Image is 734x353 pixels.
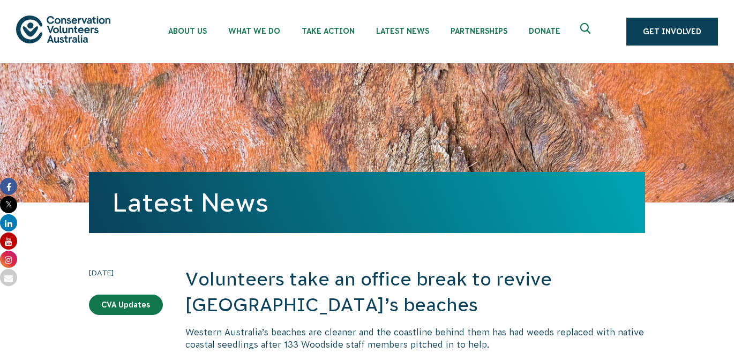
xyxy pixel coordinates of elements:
a: Get Involved [626,18,718,46]
button: Expand search box Close search box [574,19,600,44]
p: Western Australia’s beaches are cleaner and the coastline behind them has had weeds replaced with... [185,326,645,350]
a: CVA Updates [89,295,163,315]
a: Latest News [113,188,268,217]
span: Take Action [302,27,355,35]
span: About Us [168,27,207,35]
span: Expand search box [580,23,594,40]
h2: Volunteers take an office break to revive [GEOGRAPHIC_DATA]’s beaches [185,267,645,318]
span: Partnerships [451,27,507,35]
img: logo.svg [16,16,110,43]
time: [DATE] [89,267,163,279]
span: Latest News [376,27,429,35]
span: Donate [529,27,560,35]
span: What We Do [228,27,280,35]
